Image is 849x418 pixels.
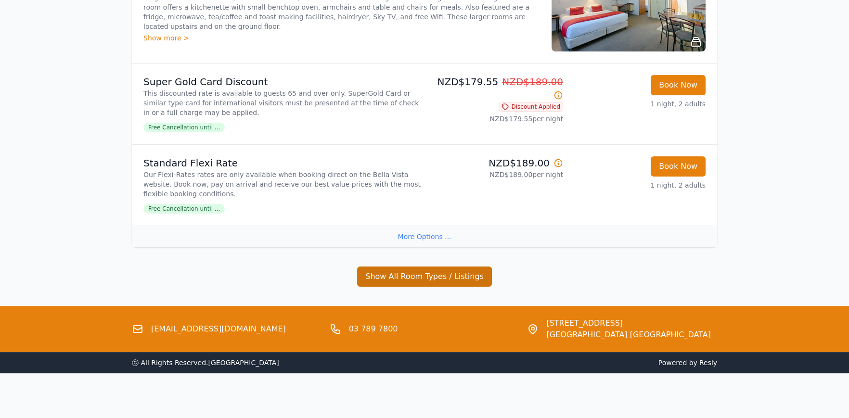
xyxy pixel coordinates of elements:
span: ⓒ All Rights Reserved. [GEOGRAPHIC_DATA] [132,359,279,367]
p: Standard Flexi Rate [143,156,421,170]
div: Show more > [143,33,540,43]
span: Free Cancellation until ... [143,123,225,132]
p: 1 night, 2 adults [571,99,706,109]
a: 03 789 7800 [349,323,398,335]
span: Discount Applied [499,102,563,112]
p: 1 night, 2 adults [571,180,706,190]
span: Powered by [428,358,717,367]
p: This discounted rate is available to guests 65 and over only. SuperGold Card or similar type card... [143,89,421,117]
span: [STREET_ADDRESS] [546,317,710,329]
span: [GEOGRAPHIC_DATA] [GEOGRAPHIC_DATA] [546,329,710,341]
p: Our Flexi-Rates rates are only available when booking direct on the Bella Vista website. Book now... [143,170,421,199]
button: Show All Room Types / Listings [357,266,492,287]
p: NZD$179.55 per night [428,114,563,124]
p: NZD$189.00 per night [428,170,563,179]
a: [EMAIL_ADDRESS][DOMAIN_NAME] [151,323,286,335]
p: NZD$189.00 [428,156,563,170]
div: More Options ... [132,226,717,247]
button: Book Now [651,75,706,95]
button: Book Now [651,156,706,177]
span: Free Cancellation until ... [143,204,225,214]
a: Resly [699,359,717,367]
span: NZD$189.00 [502,76,563,88]
p: NZD$179.55 [428,75,563,102]
p: Super Gold Card Discount [143,75,421,89]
